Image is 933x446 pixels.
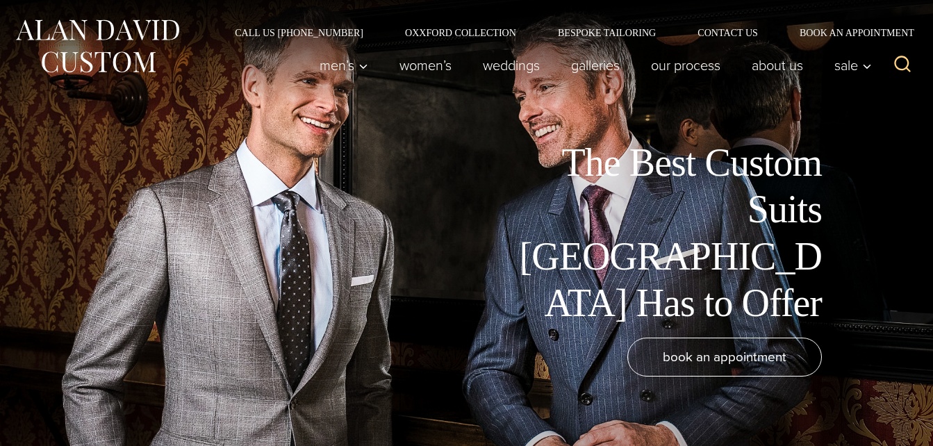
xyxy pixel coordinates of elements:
[663,347,786,367] span: book an appointment
[636,51,736,79] a: Our Process
[214,28,919,38] nav: Secondary Navigation
[556,51,636,79] a: Galleries
[736,51,819,79] a: About Us
[304,51,880,79] nav: Primary Navigation
[509,140,822,327] h1: The Best Custom Suits [GEOGRAPHIC_DATA] Has to Offer
[384,28,537,38] a: Oxxford Collection
[537,28,677,38] a: Bespoke Tailoring
[14,15,181,77] img: Alan David Custom
[886,49,919,82] button: View Search Form
[627,338,822,377] a: book an appointment
[214,28,384,38] a: Call Us [PHONE_NUMBER]
[468,51,556,79] a: weddings
[834,58,872,72] span: Sale
[677,28,779,38] a: Contact Us
[779,28,919,38] a: Book an Appointment
[384,51,468,79] a: Women’s
[320,58,368,72] span: Men’s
